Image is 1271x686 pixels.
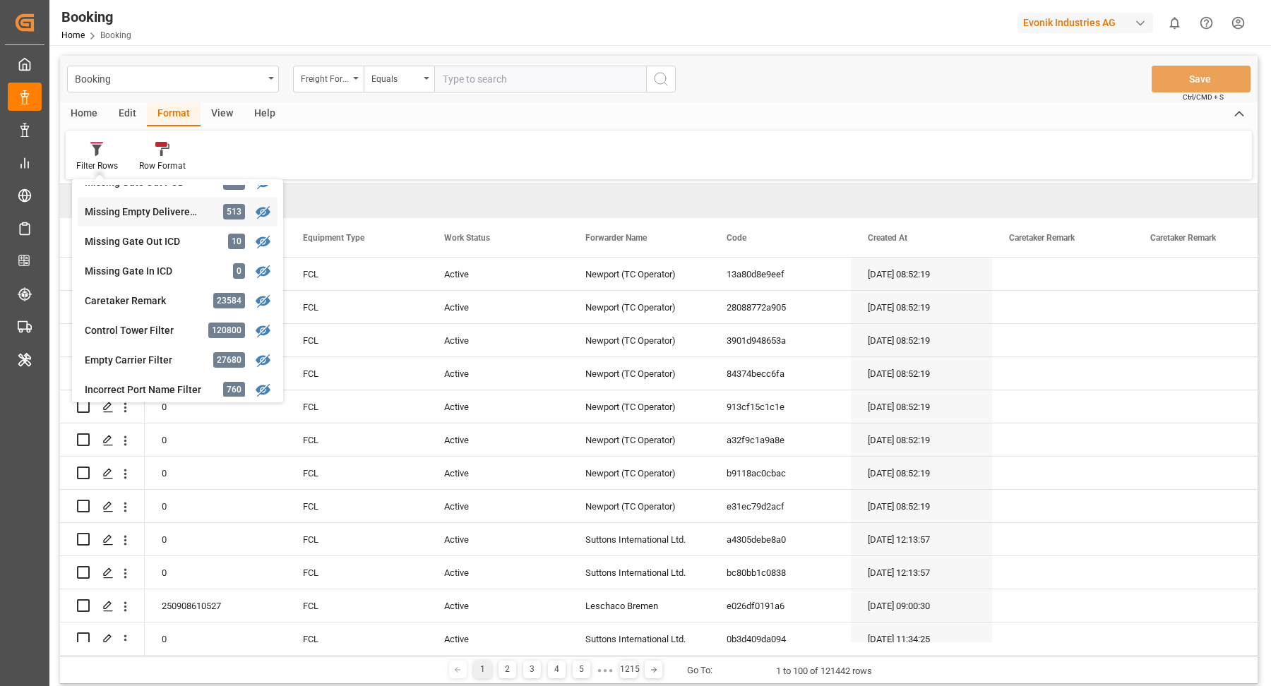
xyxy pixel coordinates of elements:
div: 913cf15c1c1e [710,390,851,423]
div: Press SPACE to select this row. [60,622,145,656]
button: Save [1152,66,1251,92]
span: Code [727,233,746,243]
div: 27680 [213,352,245,368]
div: FCL [286,357,427,390]
div: FCL [286,423,427,456]
div: Active [427,291,568,323]
div: e31ec79d2acf [710,490,851,522]
div: [DATE] 08:52:19 [851,490,992,522]
span: Equipment Type [303,233,364,243]
div: Freight Forwarder's Reference No. [301,69,349,85]
div: FCL [286,291,427,323]
div: FCL [286,258,427,290]
div: 250908610527 [145,589,286,622]
div: 1 to 100 of 121442 rows [776,664,872,678]
div: 0b3d409da094 [710,622,851,655]
div: e026df0191a6 [710,589,851,622]
div: Press SPACE to select this row. [60,556,145,589]
div: 1 [474,661,491,678]
button: search button [646,66,676,92]
div: Active [427,258,568,290]
div: Empty Carrier Filter [85,353,208,368]
div: 120800 [208,323,245,338]
span: Caretaker Remark [1009,233,1075,243]
div: Evonik Industries AG [1018,13,1153,33]
div: FCL [286,556,427,589]
div: 1215 [620,661,638,678]
div: Booking [61,6,131,28]
div: Newport (TC Operator) [568,291,710,323]
div: FCL [286,622,427,655]
div: 0 [145,490,286,522]
div: Help [244,102,286,126]
div: Press SPACE to select this row. [60,423,145,457]
button: open menu [293,66,364,92]
span: Work Status [444,233,490,243]
button: Evonik Industries AG [1018,9,1159,36]
div: Booking [75,69,263,87]
div: 3901d948653a [710,324,851,356]
div: FCL [286,457,427,489]
div: Row Format [139,160,186,172]
div: Press SPACE to select this row. [60,357,145,390]
div: Active [427,523,568,555]
div: Suttons International Ltd. [568,523,710,555]
div: Equals [371,69,419,85]
div: Format [147,102,201,126]
div: 5 [573,661,590,678]
div: Newport (TC Operator) [568,423,710,456]
div: 0 [145,390,286,423]
div: Active [427,457,568,489]
div: Leschaco Bremen [568,589,710,622]
div: Newport (TC Operator) [568,258,710,290]
span: Ctrl/CMD + S [1183,92,1224,102]
div: 760 [223,382,245,397]
div: Press SPACE to select this row. [60,258,145,291]
div: Home [60,102,108,126]
span: Caretaker Remark [1150,233,1216,243]
div: a32f9c1a9a8e [710,423,851,456]
div: 0 [145,423,286,456]
div: [DATE] 08:52:19 [851,258,992,290]
div: 28088772a905 [710,291,851,323]
div: [DATE] 12:13:57 [851,523,992,555]
div: Missing Empty Delivered Depot [85,205,208,219]
div: Edit [108,102,147,126]
div: [DATE] 08:52:19 [851,357,992,390]
div: 513 [223,204,245,219]
div: [DATE] 08:52:19 [851,423,992,456]
div: Active [427,423,568,456]
button: Help Center [1191,7,1222,39]
div: [DATE] 08:52:19 [851,390,992,423]
div: [DATE] 12:13:57 [851,556,992,589]
input: Type to search [434,66,646,92]
div: Press SPACE to select this row. [60,291,145,324]
div: Active [427,357,568,390]
div: Press SPACE to select this row. [60,390,145,423]
div: [DATE] 09:00:30 [851,589,992,622]
div: 4 [548,661,566,678]
span: Created At [868,233,907,243]
div: Press SPACE to select this row. [60,523,145,556]
div: 10 [228,234,245,249]
div: FCL [286,589,427,622]
div: Press SPACE to select this row. [60,457,145,490]
div: Newport (TC Operator) [568,457,710,489]
div: ● ● ● [597,665,613,675]
div: Newport (TC Operator) [568,390,710,423]
div: Active [427,324,568,356]
div: Press SPACE to select this row. [60,324,145,357]
div: Go To: [687,663,712,678]
div: Suttons International Ltd. [568,556,710,589]
div: Missing Gate In ICD [85,264,208,279]
button: open menu [364,66,434,92]
div: Control Tower Filter [85,323,208,338]
div: bc80bb1c0838 [710,556,851,589]
div: Suttons International Ltd. [568,622,710,655]
div: Active [427,556,568,589]
div: Active [427,589,568,622]
div: Active [427,390,568,423]
div: Newport (TC Operator) [568,357,710,390]
div: 3 [523,661,541,678]
div: View [201,102,244,126]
